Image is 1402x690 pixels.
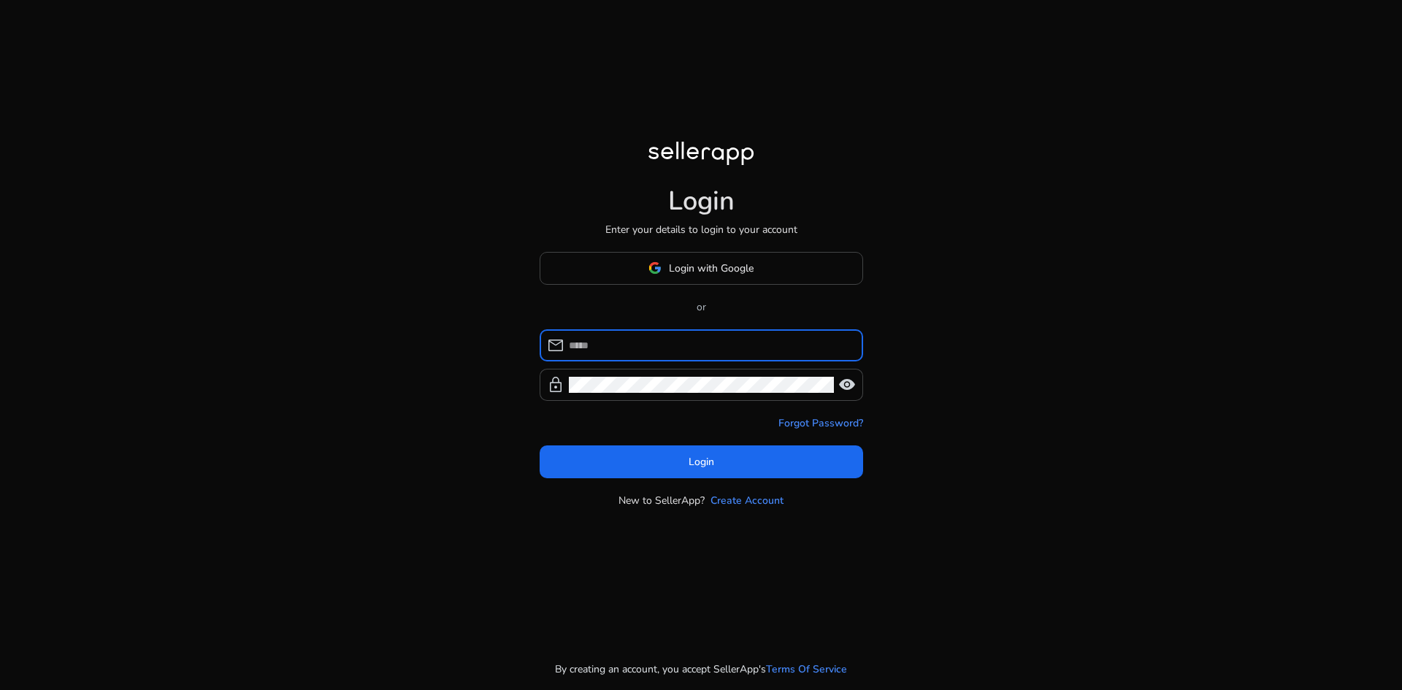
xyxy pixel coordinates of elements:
img: google-logo.svg [648,261,662,275]
span: visibility [838,376,856,394]
h1: Login [668,185,735,217]
a: Create Account [710,493,784,508]
span: Login with Google [669,261,754,276]
span: mail [547,337,564,354]
span: Login [689,454,714,469]
p: New to SellerApp? [618,493,705,508]
p: Enter your details to login to your account [605,222,797,237]
span: lock [547,376,564,394]
button: Login [540,445,863,478]
button: Login with Google [540,252,863,285]
a: Forgot Password? [778,415,863,431]
p: or [540,299,863,315]
a: Terms Of Service [766,662,847,677]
